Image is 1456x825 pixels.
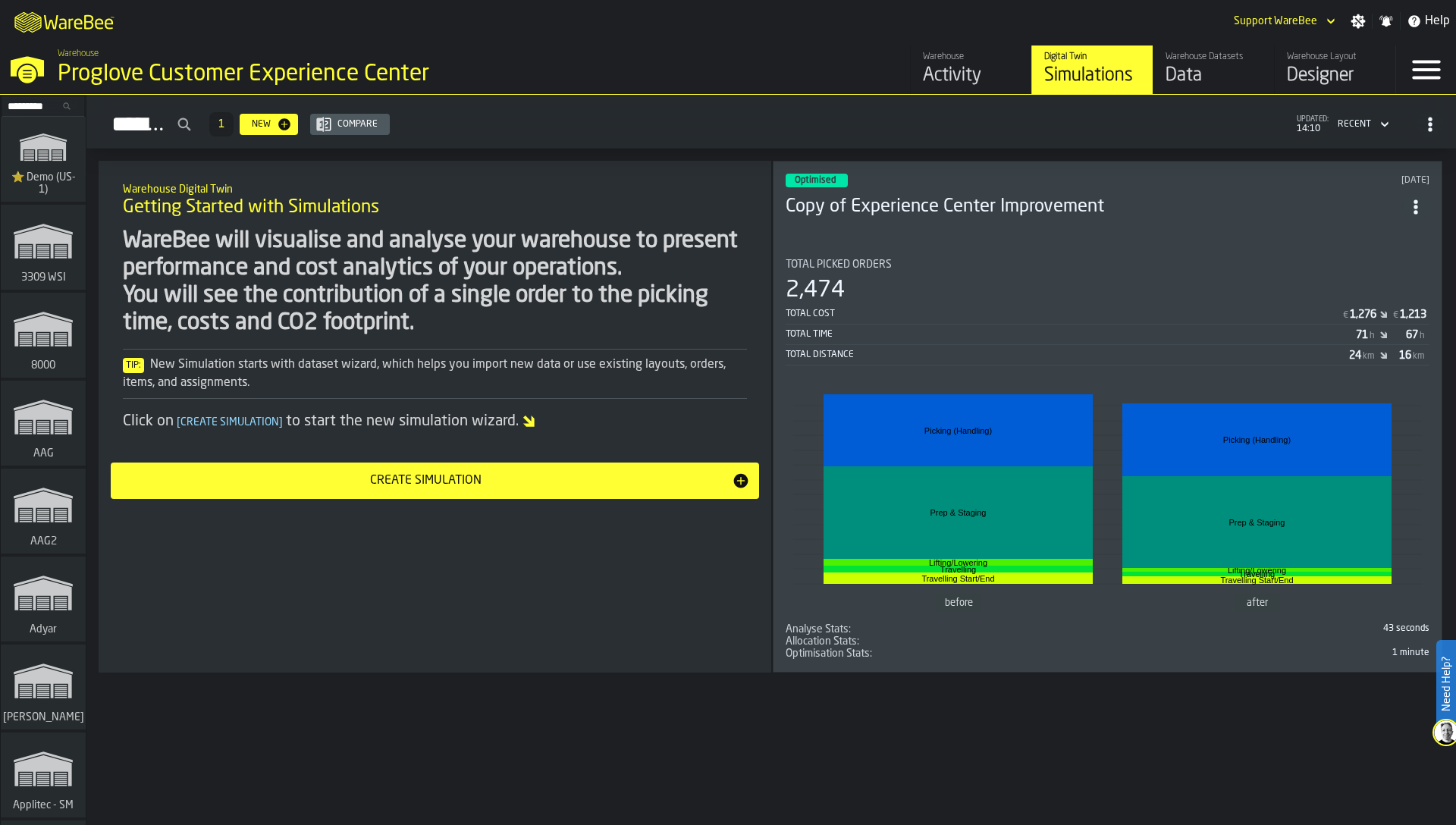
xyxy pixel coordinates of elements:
[795,176,836,185] span: Optimised
[120,472,732,490] div: Create Simulation
[857,623,1429,634] div: 43 seconds
[123,356,747,392] div: New Simulation starts with dataset wizard, which helps you import new data or use existing layout...
[1425,12,1450,30] span: Help
[923,52,1019,62] div: Warehouse
[27,623,60,635] span: Adyar
[331,119,384,130] div: Compare
[910,45,1031,94] a: link-to-/wh/i/ad8a128b-0962-41b6-b9c5-f48cc7973f93/feed/
[1356,329,1368,341] div: Stat Value
[1400,309,1426,321] div: Stat Value
[1406,329,1418,341] div: Stat Value
[786,259,1429,271] div: Title
[123,196,379,220] span: Getting Started with Simulations
[7,171,80,196] span: ⭐ Demo (US-1)
[786,623,851,635] span: Analyse Stats:
[773,161,1442,673] div: ItemListCard-DashboardItemContainer
[1,205,86,293] a: link-to-/wh/i/d1ef1afb-ce11-4124-bdae-ba3d01893ec0/simulations
[1393,310,1398,321] span: €
[1,645,86,732] a: link-to-/wh/i/72fe6713-8242-4c3c-8adf-5d67388ea6d5/simulations
[1438,641,1454,726] label: Need Help?
[786,246,1429,660] section: card-SimulationDashboardCard-optimised
[1274,45,1395,94] a: link-to-/wh/i/ad8a128b-0962-41b6-b9c5-f48cc7973f93/designer
[86,95,1456,149] h2: button-Simulations
[1247,598,1269,608] text: after
[218,119,224,130] span: 1
[1345,14,1372,29] label: button-toggle-Settings
[786,309,1341,319] div: Total Cost
[1234,15,1317,27] div: DropdownMenuValue-Support WareBee
[99,161,771,673] div: ItemListCard-
[123,358,144,373] span: Tip:
[1287,64,1383,88] div: Designer
[30,447,57,460] span: AAG
[923,64,1019,88] div: Activity
[1228,12,1338,30] div: DropdownMenuValue-Support WareBee
[786,635,859,648] span: Allocation Stats:
[1044,52,1141,62] div: Digital Twin
[786,195,1402,219] h3: Copy of Experience Center Improvement
[1363,351,1375,362] span: km
[1373,14,1400,29] label: button-toggle-Notifications
[310,114,390,135] button: button-Compare
[1349,350,1361,362] div: Stat Value
[786,635,1429,648] div: stat-Allocation Stats:
[111,173,759,227] div: title-Getting Started with Simulations
[786,648,1429,660] div: stat-Optimisation Stats:
[786,259,892,271] span: Total Picked Orders
[945,598,973,608] text: before
[58,49,99,59] span: Warehouse
[279,417,283,428] span: ]
[240,114,298,135] button: button-New
[28,359,58,372] span: 8000
[1141,175,1430,186] div: Updated: 19/03/2025, 12:31:20 Created: 13/08/2024, 19:30:34
[174,417,286,428] span: Create Simulation
[10,799,77,811] span: Applitec - SM
[1420,331,1425,341] span: h
[786,648,872,660] span: Optimisation Stats:
[246,119,277,130] div: New
[786,635,859,648] div: Title
[1031,45,1153,94] a: link-to-/wh/i/ad8a128b-0962-41b6-b9c5-f48cc7973f93/simulations
[1399,350,1411,362] div: Stat Value
[1332,115,1392,133] div: DropdownMenuValue-4
[787,381,1428,620] div: stat-
[786,648,872,660] div: Title
[1297,115,1329,124] span: updated:
[1,557,86,645] a: link-to-/wh/i/862141b4-a92e-43d2-8b2b-6509793ccc83/simulations
[1413,351,1425,362] span: km
[123,411,747,432] div: Click on to start the new simulation wizard.
[18,271,69,284] span: 3309 WSI
[111,463,759,499] button: button-Create Simulation
[786,259,1429,365] div: stat-Total Picked Orders
[786,277,845,304] div: 2,474
[1,117,86,205] a: link-to-/wh/i/103622fe-4b04-4da1-b95f-2619b9c959cc/simulations
[1,469,86,557] a: link-to-/wh/i/ba0ffe14-8e36-4604-ab15-0eac01efbf24/simulations
[123,227,747,337] div: WareBee will visualise and analyse your warehouse to present performance and cost analytics of yo...
[786,623,851,635] div: Title
[1166,52,1262,62] div: Warehouse Datasets
[786,174,848,187] div: status-3 2
[203,112,240,136] div: ButtonLoadMore-Load More-Prev-First-Last
[1396,45,1456,94] label: button-toggle-Menu
[878,648,1429,658] div: 1 minute
[1338,119,1371,130] div: DropdownMenuValue-4
[1370,331,1375,341] span: h
[786,648,1429,660] span: 118
[1153,45,1274,94] a: link-to-/wh/i/ad8a128b-0962-41b6-b9c5-f48cc7973f93/data
[123,180,747,196] h2: Sub Title
[786,623,1429,635] div: stat-Analyse Stats:
[1,732,86,820] a: link-to-/wh/i/662479f8-72da-4751-a936-1d66c412adb4/simulations
[58,61,467,88] div: Proglove Customer Experience Center
[1297,124,1329,134] span: 14:10
[1287,52,1383,62] div: Warehouse Layout
[1401,12,1456,30] label: button-toggle-Help
[1,293,86,381] a: link-to-/wh/i/b2e041e4-2753-4086-a82a-958e8abdd2c7/simulations
[1044,64,1141,88] div: Simulations
[1166,64,1262,88] div: Data
[786,329,1356,340] div: Total Time
[1350,309,1376,321] div: Stat Value
[27,535,60,547] span: AAG2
